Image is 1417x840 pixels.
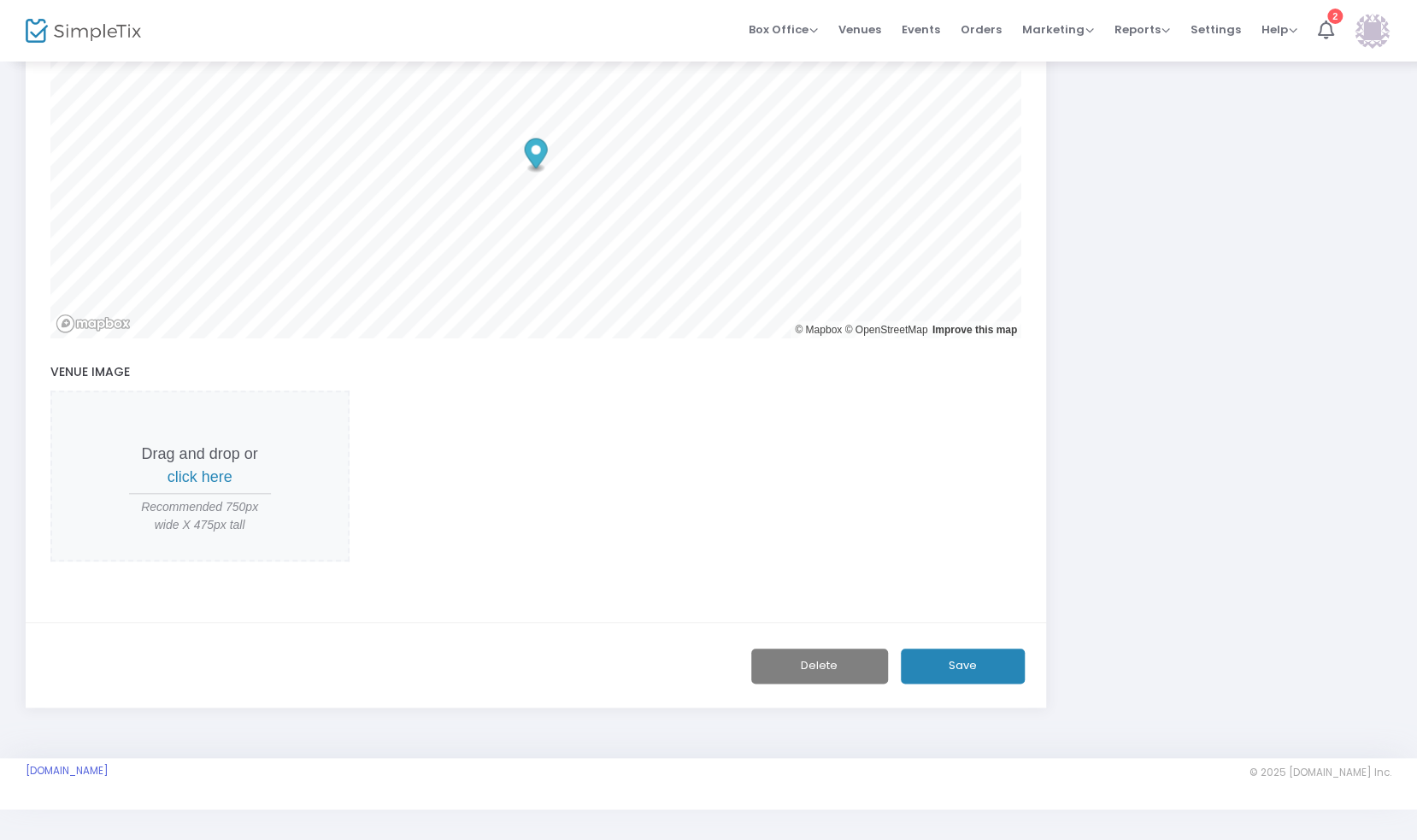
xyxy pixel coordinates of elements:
[26,764,109,778] a: [DOMAIN_NAME]
[56,314,131,333] a: Mapbox logo
[129,443,271,489] p: Drag and drop or
[129,498,271,534] span: Recommended 750px wide X 475px tall
[751,649,888,684] button: Delete
[844,324,927,336] a: OpenStreetMap
[1022,21,1094,38] span: Marketing
[1249,766,1391,779] span: © 2025 [DOMAIN_NAME] Inc.
[961,8,1002,51] span: Orders
[1327,9,1343,24] div: 2
[795,324,842,336] a: Mapbox
[1114,21,1170,38] span: Reports
[50,363,130,380] span: Venue Image
[168,468,232,485] span: click here
[524,138,547,173] div: Map marker
[1261,21,1297,38] span: Help
[749,21,818,38] span: Box Office
[932,324,1017,336] a: Improve this map
[901,649,1025,684] button: Save
[838,8,881,51] span: Venues
[1191,8,1241,51] span: Settings
[902,8,940,51] span: Events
